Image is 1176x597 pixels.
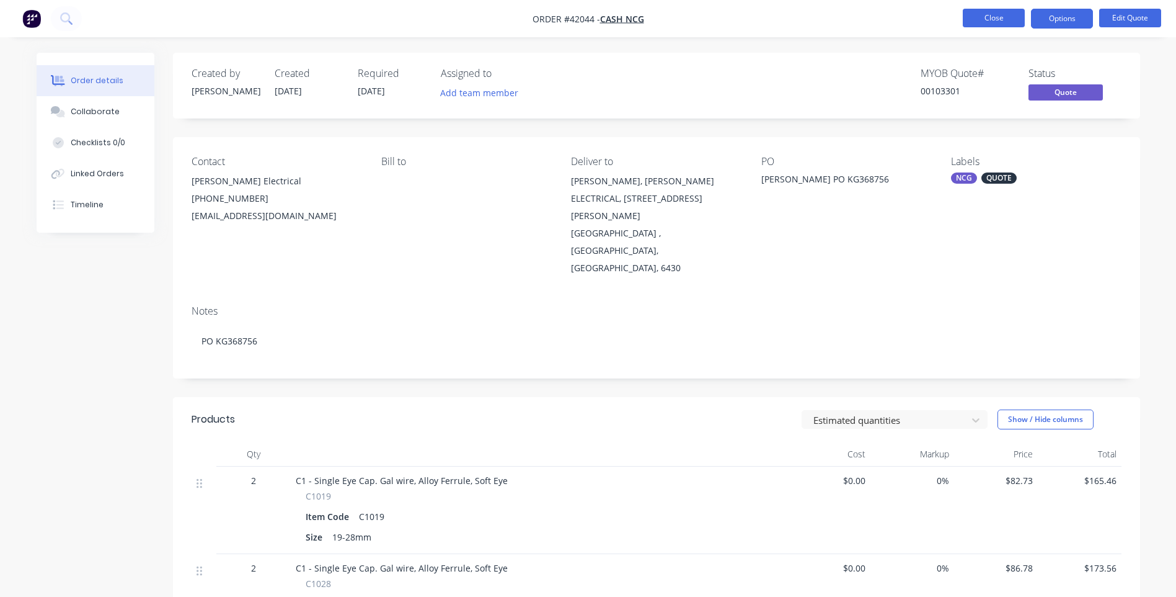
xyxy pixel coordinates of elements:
[1043,562,1116,575] span: $173.56
[192,68,260,79] div: Created by
[192,156,361,168] div: Contact
[37,127,154,158] button: Checklists 0/0
[1028,84,1103,100] span: Quote
[37,189,154,220] button: Timeline
[22,9,41,28] img: Factory
[951,173,977,184] div: NCG
[306,528,327,546] div: Size
[192,173,361,190] div: [PERSON_NAME] Electrical
[921,68,1014,79] div: MYOB Quote #
[792,474,865,487] span: $0.00
[1099,9,1161,27] button: Edit Quote
[192,412,235,427] div: Products
[71,137,125,148] div: Checklists 0/0
[358,68,426,79] div: Required
[354,508,389,526] div: C1019
[1038,442,1121,467] div: Total
[306,490,331,503] span: C1019
[358,85,385,97] span: [DATE]
[571,225,741,277] div: [GEOGRAPHIC_DATA] , [GEOGRAPHIC_DATA], [GEOGRAPHIC_DATA], 6430
[71,168,124,179] div: Linked Orders
[761,156,931,168] div: PO
[761,173,916,190] div: [PERSON_NAME] PO KG368756
[71,199,104,210] div: Timeline
[951,156,1121,168] div: Labels
[441,84,525,101] button: Add team member
[870,442,954,467] div: Markup
[997,410,1094,429] button: Show / Hide columns
[441,68,565,79] div: Assigned to
[787,442,870,467] div: Cost
[192,84,260,97] div: [PERSON_NAME]
[571,173,741,277] div: [PERSON_NAME], [PERSON_NAME] ELECTRICAL, [STREET_ADDRESS][PERSON_NAME][GEOGRAPHIC_DATA] , [GEOGRA...
[216,442,291,467] div: Qty
[192,207,361,225] div: [EMAIL_ADDRESS][DOMAIN_NAME]
[921,84,1014,97] div: 00103301
[306,508,354,526] div: Item Code
[275,85,302,97] span: [DATE]
[192,305,1121,317] div: Notes
[792,562,865,575] span: $0.00
[381,156,551,168] div: Bill to
[571,156,741,168] div: Deliver to
[296,562,508,574] span: C1 - Single Eye Cap. Gal wire, Alloy Ferrule, Soft Eye
[875,474,949,487] span: 0%
[192,173,361,225] div: [PERSON_NAME] Electrical[PHONE_NUMBER][EMAIL_ADDRESS][DOMAIN_NAME]
[192,190,361,207] div: [PHONE_NUMBER]
[251,474,256,487] span: 2
[192,322,1121,360] div: PO KG368756
[327,528,376,546] div: 19-28mm
[1043,474,1116,487] span: $165.46
[71,106,120,117] div: Collaborate
[37,96,154,127] button: Collaborate
[251,562,256,575] span: 2
[275,68,343,79] div: Created
[1028,68,1121,79] div: Status
[71,75,123,86] div: Order details
[533,13,600,25] span: Order #42044 -
[306,577,331,590] span: C1028
[296,475,508,487] span: C1 - Single Eye Cap. Gal wire, Alloy Ferrule, Soft Eye
[433,84,524,101] button: Add team member
[600,13,644,25] a: CASH NCG
[963,9,1025,27] button: Close
[37,158,154,189] button: Linked Orders
[875,562,949,575] span: 0%
[571,173,741,225] div: [PERSON_NAME], [PERSON_NAME] ELECTRICAL, [STREET_ADDRESS][PERSON_NAME]
[981,173,1017,184] div: QUOTE
[959,562,1033,575] span: $86.78
[954,442,1038,467] div: Price
[1031,9,1093,29] button: Options
[959,474,1033,487] span: $82.73
[37,65,154,96] button: Order details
